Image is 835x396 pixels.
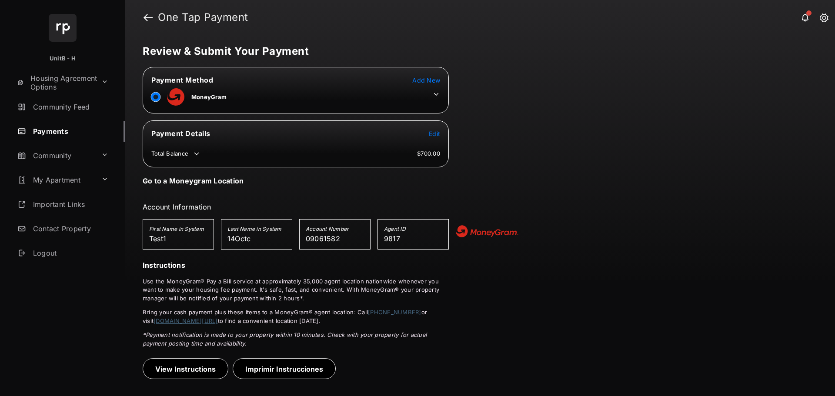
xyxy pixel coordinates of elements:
span: MoneyGram [191,93,227,100]
td: Total Balance [151,150,201,158]
h5: Review & Submit Your Payment [143,46,811,57]
strong: One Tap Payment [158,12,248,23]
p: UnitB - H [50,54,76,63]
span: 14Octc [227,234,251,243]
button: View Instructions [143,358,228,379]
a: Community Feed [14,97,125,117]
a: Logout [14,243,125,263]
a: [DOMAIN_NAME][URL] [154,317,217,324]
span: Edit [429,130,440,137]
h5: Last Name in System [227,226,286,234]
a: Community [14,145,98,166]
span: Payment Details [151,129,210,138]
a: Housing Agreement Options [14,72,98,93]
h5: Agent ID [384,226,442,234]
a: [PHONE_NUMBER] [368,309,421,316]
p: Bring your cash payment plus these items to a MoneyGram® agent location: Call or visit to find a ... [143,308,449,325]
h5: Account Number [306,226,364,234]
h5: First Name in System [149,226,207,234]
a: My Apartment [14,170,98,190]
h4: Go to a Moneygram Location [143,176,244,185]
p: Use the MoneyGram® Pay a Bill service at approximately 35,000 agent location nationwide whenever ... [143,277,449,303]
a: Payments [14,121,125,142]
a: Imprimir Instrucciones [233,365,336,373]
span: 09061582 [306,234,340,243]
em: *Payment notification is made to your property within 10 minutes. Check with your property for ac... [143,331,427,347]
span: 9817 [384,234,400,243]
button: Add New [412,76,440,84]
span: Test1 [149,234,166,243]
span: Add New [412,77,440,84]
td: $700.00 [417,150,441,157]
a: Contact Property [14,218,125,239]
a: Important Links [14,194,112,215]
img: svg+xml;base64,PHN2ZyB4bWxucz0iaHR0cDovL3d3dy53My5vcmcvMjAwMC9zdmciIHdpZHRoPSI2NCIgaGVpZ2h0PSI2NC... [49,14,77,42]
h3: Account Information [143,202,449,212]
span: Payment Method [151,76,213,84]
button: Edit [429,129,440,138]
a: View Instructions [143,365,233,373]
button: Imprimir Instrucciones [233,358,336,379]
h3: Instructions [143,260,449,270]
